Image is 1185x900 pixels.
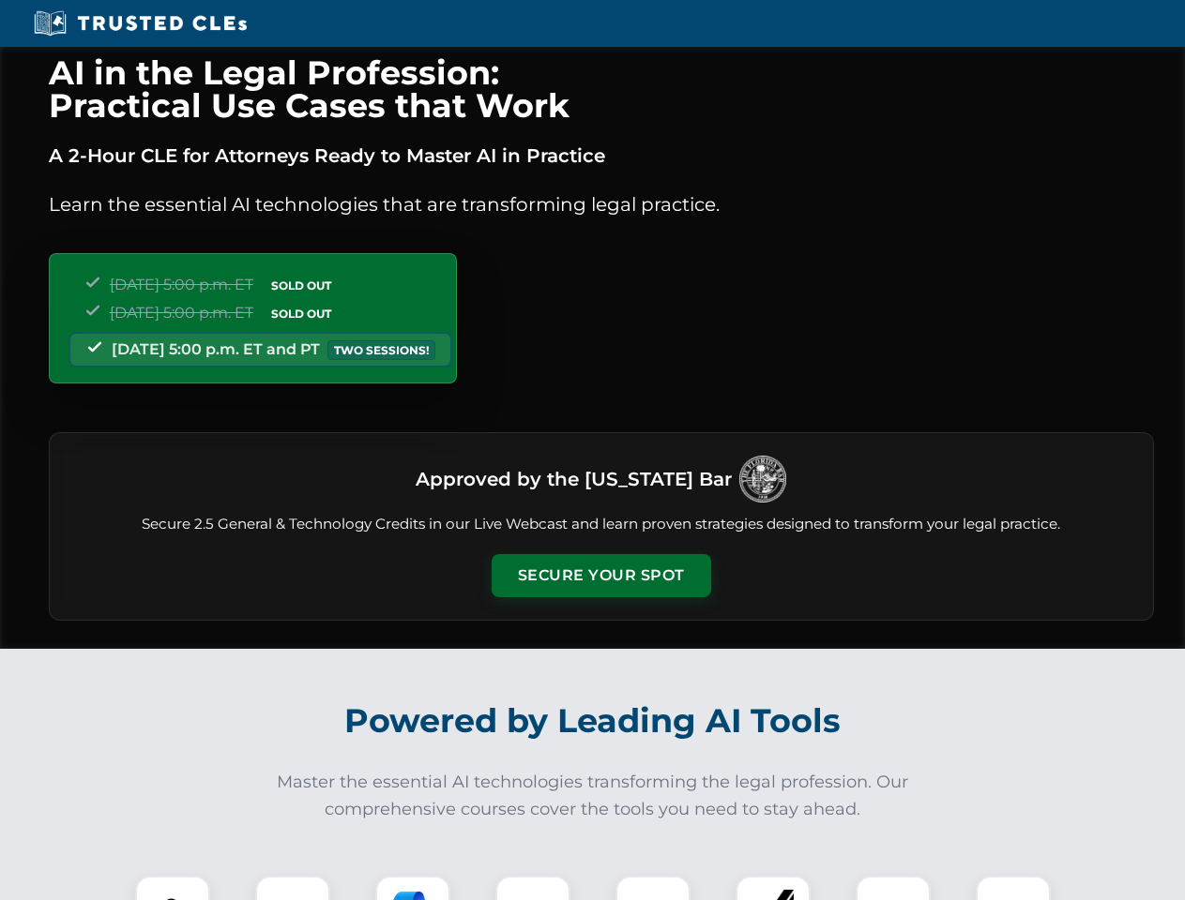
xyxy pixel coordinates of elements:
p: Secure 2.5 General & Technology Credits in our Live Webcast and learn proven strategies designed ... [72,514,1131,535]
img: Trusted CLEs [28,9,252,37]
h3: Approved by the [US_STATE] Bar [416,462,732,496]
span: SOLD OUT [265,276,338,295]
button: Secure Your Spot [492,554,711,597]
span: [DATE] 5:00 p.m. ET [110,276,253,293]
h2: Powered by Leading AI Tools [73,688,1113,754]
span: [DATE] 5:00 p.m. ET [110,304,253,322]
p: A 2-Hour CLE for Attorneys Ready to Master AI in Practice [49,141,1154,171]
p: Master the essential AI technologies transforming the legal profession. Our comprehensive courses... [265,769,921,823]
h1: AI in the Legal Profession: Practical Use Cases that Work [49,56,1154,122]
p: Learn the essential AI technologies that are transforming legal practice. [49,189,1154,219]
img: Logo [739,456,786,502]
span: SOLD OUT [265,304,338,323]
